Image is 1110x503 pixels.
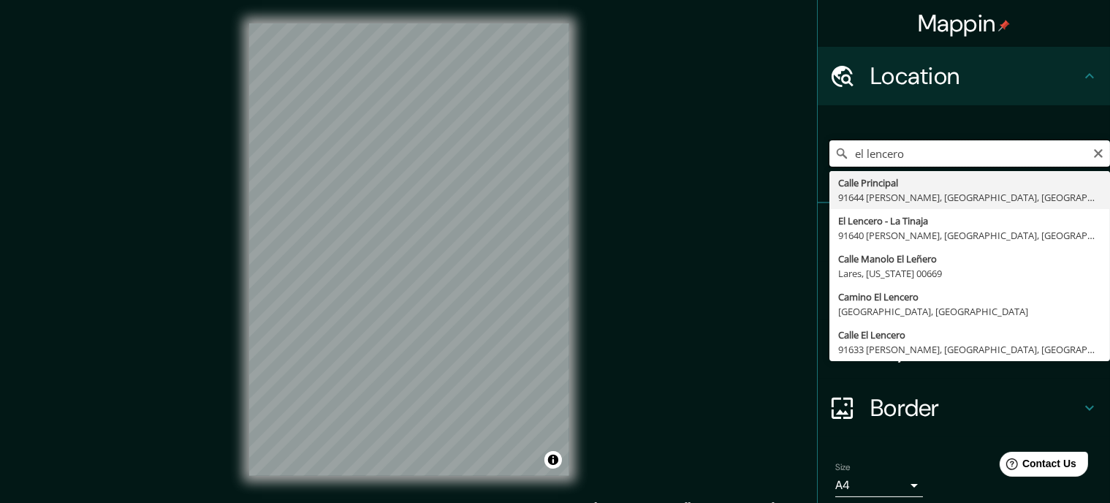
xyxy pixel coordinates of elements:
[838,304,1101,319] div: [GEOGRAPHIC_DATA], [GEOGRAPHIC_DATA]
[818,320,1110,379] div: Layout
[918,9,1011,38] h4: Mappin
[835,461,851,474] label: Size
[838,251,1101,266] div: Calle Manolo El Leñero
[998,20,1010,31] img: pin-icon.png
[818,47,1110,105] div: Location
[838,175,1101,190] div: Calle Principal
[980,446,1094,487] iframe: Help widget launcher
[1092,145,1104,159] button: Clear
[870,61,1081,91] h4: Location
[838,290,1101,304] div: Camino El Lencero
[838,328,1101,342] div: Calle El Lencero
[818,203,1110,262] div: Pins
[829,140,1110,167] input: Pick your city or area
[835,474,923,497] div: A4
[838,190,1101,205] div: 91644 [PERSON_NAME], [GEOGRAPHIC_DATA], [GEOGRAPHIC_DATA]
[838,228,1101,243] div: 91640 [PERSON_NAME], [GEOGRAPHIC_DATA], [GEOGRAPHIC_DATA]
[838,342,1101,357] div: 91633 [PERSON_NAME], [GEOGRAPHIC_DATA], [GEOGRAPHIC_DATA]
[838,213,1101,228] div: El Lencero - La Tinaja
[870,335,1081,364] h4: Layout
[838,266,1101,281] div: Lares, [US_STATE] 00669
[818,379,1110,437] div: Border
[249,23,569,476] canvas: Map
[544,451,562,469] button: Toggle attribution
[818,262,1110,320] div: Style
[870,393,1081,423] h4: Border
